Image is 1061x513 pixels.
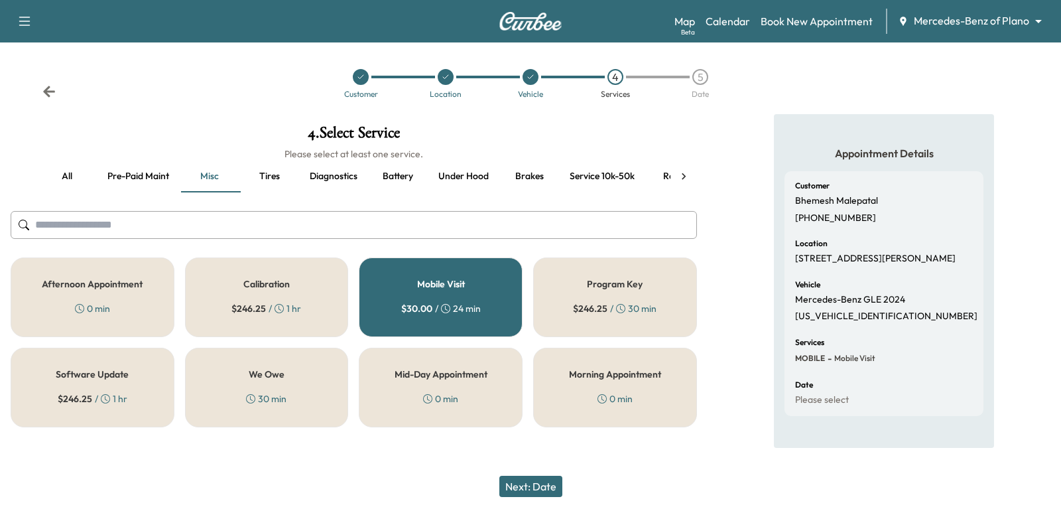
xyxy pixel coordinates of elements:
[795,253,956,265] p: [STREET_ADDRESS][PERSON_NAME]
[58,392,92,405] span: $ 246.25
[518,90,543,98] div: Vehicle
[11,125,697,147] h1: 4 . Select Service
[499,12,562,31] img: Curbee Logo
[344,90,378,98] div: Customer
[37,161,670,192] div: basic tabs example
[246,392,286,405] div: 30 min
[559,161,645,192] button: Service 10k-50k
[401,302,481,315] div: / 24 min
[499,161,559,192] button: Brakes
[825,352,832,365] span: -
[569,370,661,379] h5: Morning Appointment
[58,392,127,405] div: / 1 hr
[761,13,873,29] a: Book New Appointment
[395,370,487,379] h5: Mid-Day Appointment
[795,338,824,346] h6: Services
[573,302,656,315] div: / 30 min
[795,394,849,406] p: Please select
[706,13,750,29] a: Calendar
[231,302,301,315] div: / 1 hr
[56,370,129,379] h5: Software Update
[368,161,428,192] button: Battery
[573,302,607,315] span: $ 246.25
[784,146,983,161] h5: Appointment Details
[597,392,633,405] div: 0 min
[42,279,143,289] h5: Afternoon Appointment
[795,281,820,289] h6: Vehicle
[75,302,110,315] div: 0 min
[37,161,97,192] button: all
[299,161,368,192] button: Diagnostics
[97,161,180,192] button: Pre-paid maint
[795,311,977,323] p: [US_VEHICLE_IDENTIFICATION_NUMBER]
[430,90,462,98] div: Location
[795,353,825,364] span: MOBILE
[428,161,499,192] button: Under hood
[231,302,266,315] span: $ 246.25
[832,353,875,364] span: Mobile Visit
[243,279,290,289] h5: Calibration
[417,279,465,289] h5: Mobile Visit
[795,240,828,248] h6: Location
[607,69,623,85] div: 4
[795,182,830,190] h6: Customer
[795,294,905,306] p: Mercedes-Benz GLE 2024
[795,381,813,389] h6: Date
[645,161,705,192] button: Recall
[180,161,239,192] button: Misc
[692,90,709,98] div: Date
[249,370,284,379] h5: We Owe
[42,85,56,98] div: Back
[587,279,643,289] h5: Program Key
[692,69,708,85] div: 5
[239,161,299,192] button: Tires
[601,90,630,98] div: Services
[681,27,695,37] div: Beta
[795,212,876,224] p: [PHONE_NUMBER]
[423,392,458,405] div: 0 min
[674,13,695,29] a: MapBeta
[795,195,878,207] p: Bhemesh Malepatal
[914,13,1029,29] span: Mercedes-Benz of Plano
[499,476,562,497] button: Next: Date
[401,302,432,315] span: $ 30.00
[11,147,697,161] h6: Please select at least one service.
